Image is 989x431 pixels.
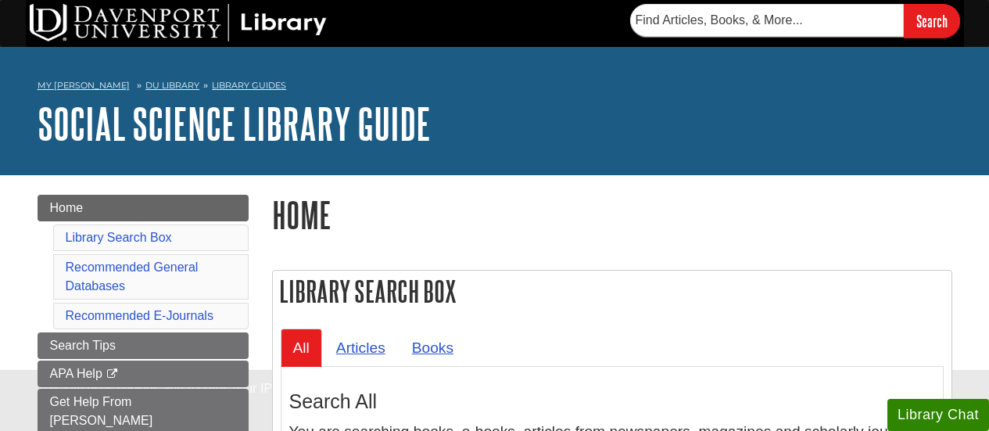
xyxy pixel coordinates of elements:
a: Recommended General Databases [66,260,199,293]
a: All [281,329,322,367]
a: DU Library [145,80,199,91]
a: APA Help [38,361,249,387]
h3: Search All [289,390,935,413]
img: DU Library [30,4,327,41]
a: Search Tips [38,332,249,359]
nav: breadcrumb [38,75,952,100]
span: Home [50,201,84,214]
h1: Home [272,195,952,235]
i: This link opens in a new window [106,369,119,379]
a: Home [38,195,249,221]
a: Books [400,329,466,367]
a: Recommended E-Journals [66,309,213,322]
a: Library Search Box [66,231,172,244]
span: Search Tips [50,339,116,352]
a: Social Science Library Guide [38,99,431,148]
h2: Library Search Box [273,271,951,312]
span: Get Help From [PERSON_NAME] [50,395,153,427]
a: Library Guides [212,80,286,91]
form: Searches DU Library's articles, books, and more [630,4,960,38]
span: APA Help [50,367,102,380]
a: Articles [324,329,398,367]
input: Search [904,4,960,38]
a: My [PERSON_NAME] [38,79,130,92]
button: Library Chat [887,399,989,431]
input: Find Articles, Books, & More... [630,4,904,37]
